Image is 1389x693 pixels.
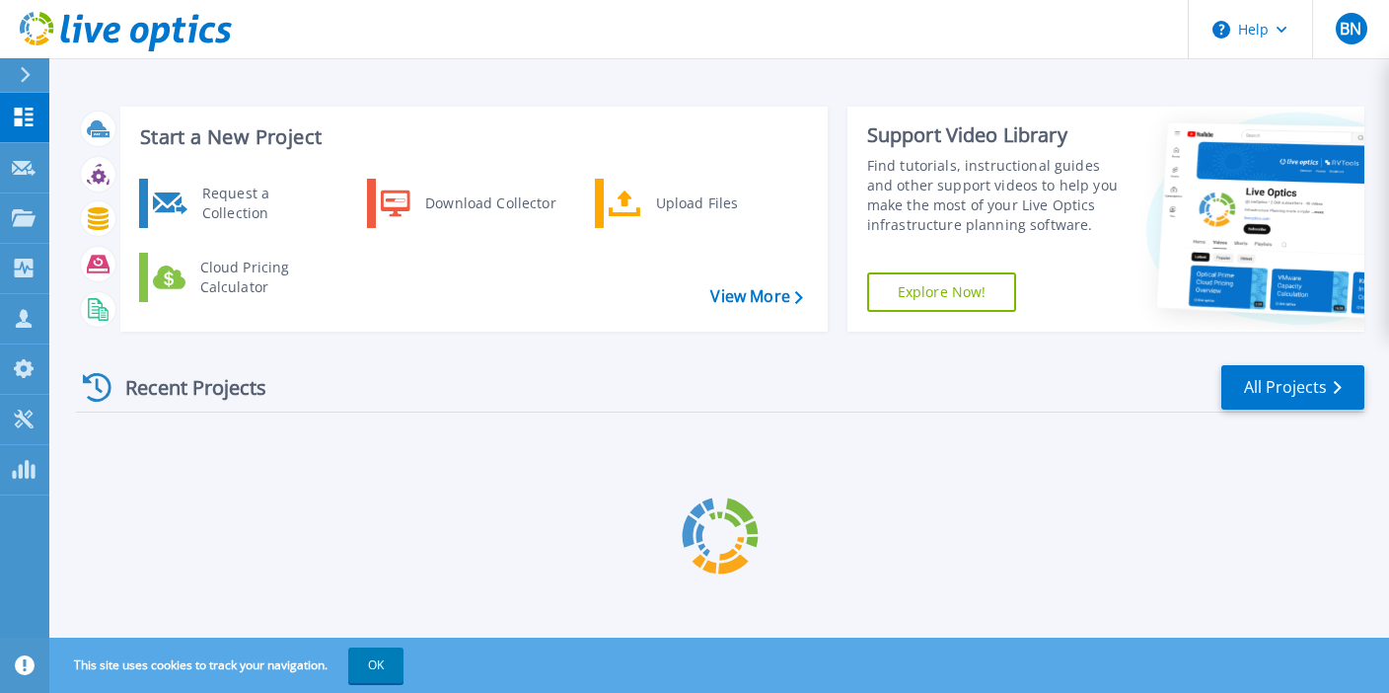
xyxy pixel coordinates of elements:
a: View More [710,287,802,306]
a: Request a Collection [139,179,341,228]
a: Upload Files [595,179,797,228]
a: All Projects [1221,365,1364,410]
a: Download Collector [367,179,569,228]
div: Upload Files [646,184,792,223]
div: Find tutorials, instructional guides and other support videos to help you make the most of your L... [867,156,1125,235]
div: Download Collector [415,184,564,223]
div: Recent Projects [76,363,293,412]
a: Explore Now! [867,272,1017,312]
div: Cloud Pricing Calculator [190,258,336,297]
h3: Start a New Project [140,126,802,148]
span: BN [1340,21,1361,37]
div: Request a Collection [192,184,336,223]
span: This site uses cookies to track your navigation. [54,648,403,683]
button: OK [348,648,403,683]
a: Cloud Pricing Calculator [139,253,341,302]
div: Support Video Library [867,122,1125,148]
